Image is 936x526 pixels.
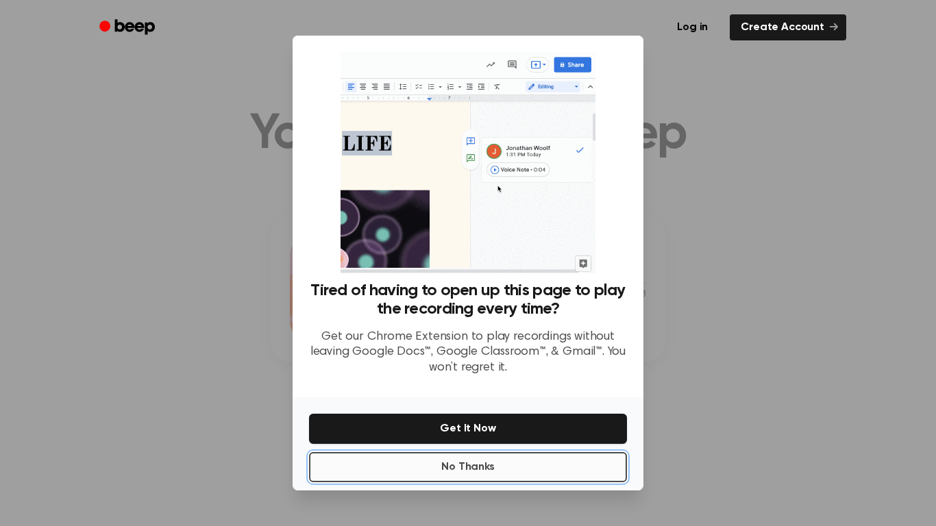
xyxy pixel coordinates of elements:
button: No Thanks [309,452,627,482]
h3: Tired of having to open up this page to play the recording every time? [309,281,627,318]
a: Beep [90,14,167,41]
a: Create Account [730,14,846,40]
p: Get our Chrome Extension to play recordings without leaving Google Docs™, Google Classroom™, & Gm... [309,329,627,376]
img: Beep extension in action [341,52,595,273]
a: Log in [663,12,722,43]
button: Get It Now [309,414,627,444]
